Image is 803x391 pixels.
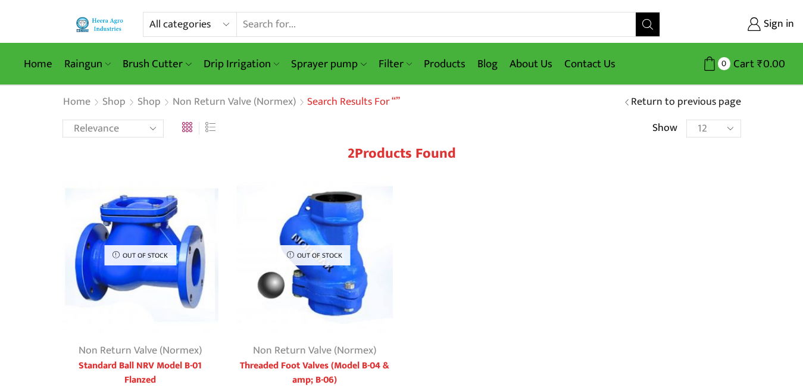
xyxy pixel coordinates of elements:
p: Out of stock [279,245,351,265]
img: Standard Ball NRV Model B-01 Flanzed [63,177,219,333]
span: 2 [348,142,355,165]
button: Search button [636,12,660,36]
a: Return to previous page [631,95,741,110]
a: Filter [373,50,418,78]
a: About Us [504,50,558,78]
nav: Breadcrumb [63,95,400,110]
a: Contact Us [558,50,621,78]
a: Blog [471,50,504,78]
a: Home [18,50,58,78]
span: 0 [718,57,730,70]
input: Search for... [237,12,636,36]
a: Shop [102,95,126,110]
span: Cart [730,56,754,72]
a: Non Return Valve (Normex) [79,342,202,359]
p: Out of stock [104,245,176,265]
select: Shop order [63,120,164,137]
a: Brush Cutter [117,50,197,78]
a: Sign in [678,14,794,35]
span: Sign in [761,17,794,32]
span: ₹ [757,55,763,73]
a: Standard Ball NRV Model B-01 Flanzed [63,359,219,387]
a: Threaded Foot Valves (Model B-04 & amp; B-06) [236,359,393,387]
a: Products [418,50,471,78]
a: Drip Irrigation [198,50,285,78]
bdi: 0.00 [757,55,785,73]
a: Raingun [58,50,117,78]
a: Home [63,95,91,110]
a: Non Return Valve (Normex) [253,342,376,359]
a: Shop [137,95,161,110]
a: Sprayer pump [285,50,372,78]
span: Products found [355,142,456,165]
h1: Search results for “” [307,96,400,109]
img: Non Return Valve [236,177,393,333]
span: Show [652,121,677,136]
a: Non Return Valve (Normex) [172,95,296,110]
a: 0 Cart ₹0.00 [672,53,785,75]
